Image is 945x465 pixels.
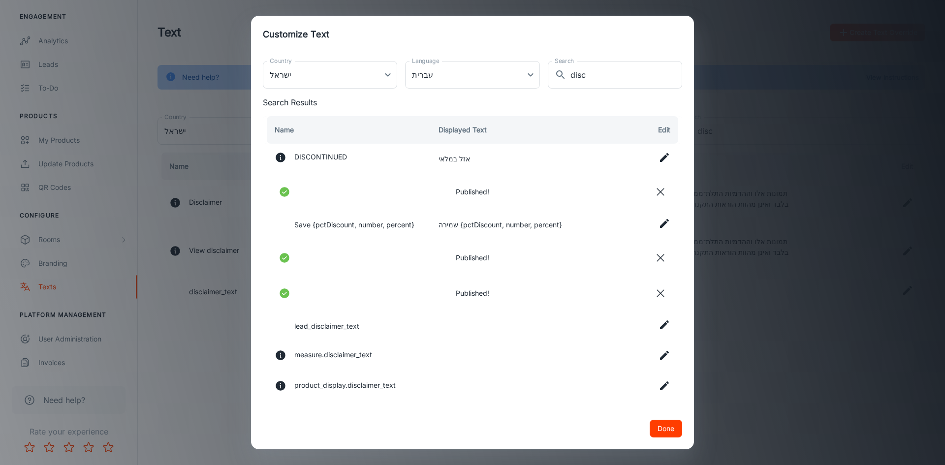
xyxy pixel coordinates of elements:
button: Done [650,420,682,437]
th: Edit [598,116,682,144]
p: product_display.disclaimer_text [294,380,396,395]
td: אזל במלאי [431,144,598,174]
label: Country [270,57,292,65]
svg: Optional disclaimer text shown to users when viewing products in Virtual Samples [275,380,286,392]
p: DISCONTINUED [294,152,347,166]
p: Search Results [263,96,682,108]
th: Name [263,116,431,144]
div: עברית [405,61,539,89]
input: Search for more options... [570,61,682,89]
p: measure.disclaimer_text [294,349,372,364]
th: Displayed Text [431,116,598,144]
svg: Optional disclaimer text shown to users when using the measurement widget. [275,349,286,361]
label: Search [555,57,574,65]
p: lead_disclaimer_text [294,321,359,332]
p: Published! [456,186,489,197]
label: Language [412,57,440,65]
p: Save {pctDiscount, number, percent} [294,219,414,230]
h2: Customize Text [251,16,694,53]
td: שמירה {pctDiscount, number, percent} [431,210,598,240]
p: Published! [456,288,489,299]
svg: A message displayed to the user when the searched product is no longer available [275,152,286,163]
p: Published! [456,252,489,263]
div: ישראל [263,61,397,89]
